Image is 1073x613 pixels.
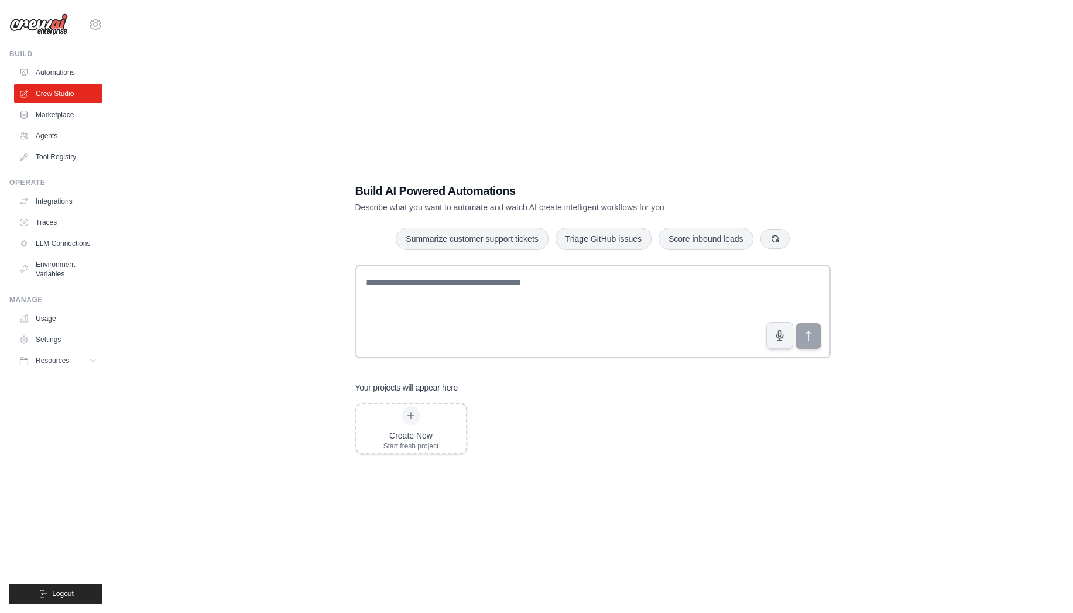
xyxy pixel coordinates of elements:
a: Environment Variables [14,255,102,283]
button: Get new suggestions [760,229,790,249]
a: Tool Registry [14,148,102,166]
div: Manage [9,295,102,304]
button: Click to speak your automation idea [766,322,793,349]
a: LLM Connections [14,234,102,253]
a: Traces [14,213,102,232]
button: Score inbound leads [659,228,753,250]
h3: Your projects will appear here [355,382,458,393]
div: Operate [9,178,102,187]
a: Settings [14,330,102,349]
a: Agents [14,126,102,145]
span: Resources [36,356,69,365]
div: Start fresh project [383,441,439,451]
button: Logout [9,584,102,604]
div: Build [9,49,102,59]
p: Describe what you want to automate and watch AI create intelligent workflows for you [355,201,749,213]
img: Logo [9,13,68,36]
button: Summarize customer support tickets [396,228,548,250]
a: Usage [14,309,102,328]
button: Resources [14,351,102,370]
a: Integrations [14,192,102,211]
h1: Build AI Powered Automations [355,183,749,199]
a: Crew Studio [14,84,102,103]
a: Marketplace [14,105,102,124]
a: Automations [14,63,102,82]
button: Triage GitHub issues [556,228,652,250]
div: Create New [383,430,439,441]
span: Logout [52,589,74,598]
